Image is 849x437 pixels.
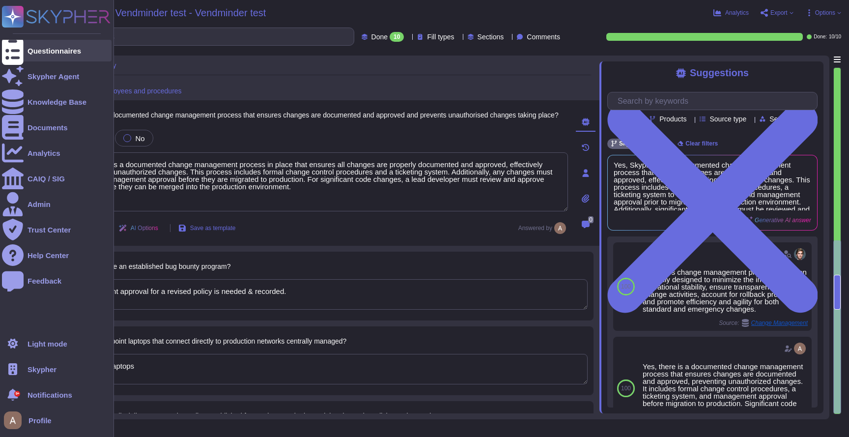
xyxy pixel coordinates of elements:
[81,111,559,119] span: Is there a documented change management process that ensures changes are documented and approved ...
[28,175,65,182] div: CAIQ / SIG
[28,226,71,233] div: Trust Center
[28,340,67,348] div: Light mode
[527,33,560,40] span: Comments
[28,149,60,157] div: Analytics
[814,34,827,39] span: Done:
[28,124,68,131] div: Documents
[4,411,22,429] img: user
[79,337,347,345] span: Are all endpoint laptops that connect directly to production networks centrally managed?
[28,391,72,399] span: Notifications
[2,219,112,240] a: Trust Center
[83,412,449,420] span: Is a formal disciplinary or sanction policy established for employees who have violated security ...
[2,142,112,164] a: Analytics
[829,34,841,39] span: 10 / 10
[2,117,112,138] a: Documents
[2,244,112,266] a: Help Center
[2,65,112,87] a: Skypher Agent
[28,417,52,424] span: Profile
[190,225,236,231] span: Save as template
[28,47,81,55] div: Questionnaires
[131,225,158,231] span: AI Options
[135,134,144,143] span: No
[67,279,588,310] textarea: Management approval for a revised policy is needed & recorded.
[725,10,749,16] span: Analytics
[427,33,454,40] span: Fill types
[98,87,181,94] span: Employees and procedures
[79,262,231,270] span: Do you have an established bug bounty program?
[518,225,552,231] span: Answered by
[371,33,388,40] span: Done
[588,216,594,223] span: 0
[14,391,20,397] div: 9+
[613,92,817,110] input: Search by keywords
[28,366,57,373] span: Skypher
[2,409,28,431] button: user
[28,277,61,285] div: Feedback
[2,91,112,113] a: Knowledge Base
[815,10,835,16] span: Options
[621,284,631,290] span: 100
[170,218,244,238] button: Save as template
[28,98,86,106] div: Knowledge Base
[794,248,806,260] img: user
[2,270,112,291] a: Feedback
[554,222,566,234] img: user
[69,152,568,211] textarea: Yes, there is a documented change management process in place that ensures all changes are proper...
[28,73,79,80] div: Skypher Agent
[2,193,112,215] a: Admin
[621,385,631,391] span: 100
[713,9,749,17] button: Analytics
[794,343,806,354] img: user
[643,363,808,422] div: Yes, there is a documented change management process that ensures changes are documented and appr...
[28,252,69,259] div: Help Center
[67,354,588,384] textarea: No, not all laptops
[115,8,266,18] span: Vendminder test - Vendminder test
[390,32,404,42] div: 10
[2,40,112,61] a: Questionnaires
[478,33,504,40] span: Sections
[28,201,51,208] div: Admin
[39,28,354,45] input: Search by keywords
[2,168,112,189] a: CAIQ / SIG
[770,10,788,16] span: Export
